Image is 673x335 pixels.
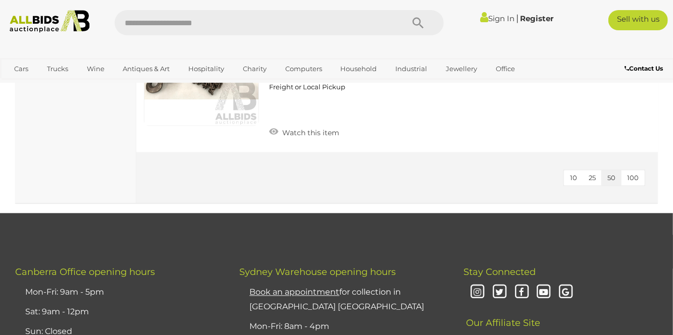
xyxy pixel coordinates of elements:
button: 100 [621,171,645,186]
li: Mon-Fri: 9am - 5pm [23,283,214,303]
button: 25 [583,171,602,186]
i: Instagram [469,284,487,302]
a: Sign In [480,14,514,23]
a: Charity [236,61,273,77]
span: Sydney Warehouse opening hours [239,267,396,278]
button: 50 [601,171,622,186]
b: Contact Us [625,65,663,72]
a: Cars [8,61,35,77]
i: Facebook [513,284,531,302]
a: Industrial [389,61,434,77]
u: Book an appointment [249,288,339,297]
span: Watch this item [280,129,339,138]
a: Office [489,61,522,77]
span: 100 [627,174,639,182]
i: Twitter [491,284,508,302]
a: Sports [8,77,41,94]
a: Register [520,14,553,23]
i: Google [557,284,575,302]
span: Canberra Office opening hours [15,267,155,278]
img: Allbids.com.au [5,10,94,33]
i: Youtube [535,284,553,302]
a: Computers [279,61,329,77]
a: Antiques & Art [116,61,176,77]
span: | [516,13,519,24]
a: Hospitality [182,61,231,77]
li: Sat: 9am - 12pm [23,303,214,322]
span: Stay Connected [464,267,536,278]
a: [GEOGRAPHIC_DATA] [47,77,132,94]
a: [PERSON_NAME] Lever Hoist 53701-24 ACT Fyshwick ALLBIDS Showroom [GEOGRAPHIC_DATA] Freight or Loc... [274,11,563,99]
a: Household [334,61,384,77]
button: 10 [564,171,583,186]
a: Book an appointmentfor collection in [GEOGRAPHIC_DATA] [GEOGRAPHIC_DATA] [249,288,424,312]
span: 25 [589,174,596,182]
a: Watch this item [267,125,342,140]
button: Search [393,10,444,35]
a: Wine [80,61,111,77]
a: Trucks [40,61,75,77]
a: Contact Us [625,63,665,74]
span: 10 [570,174,577,182]
span: Our Affiliate Site [464,303,541,329]
a: Sell with us [608,10,668,30]
a: Jewellery [439,61,484,77]
span: 50 [607,174,615,182]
